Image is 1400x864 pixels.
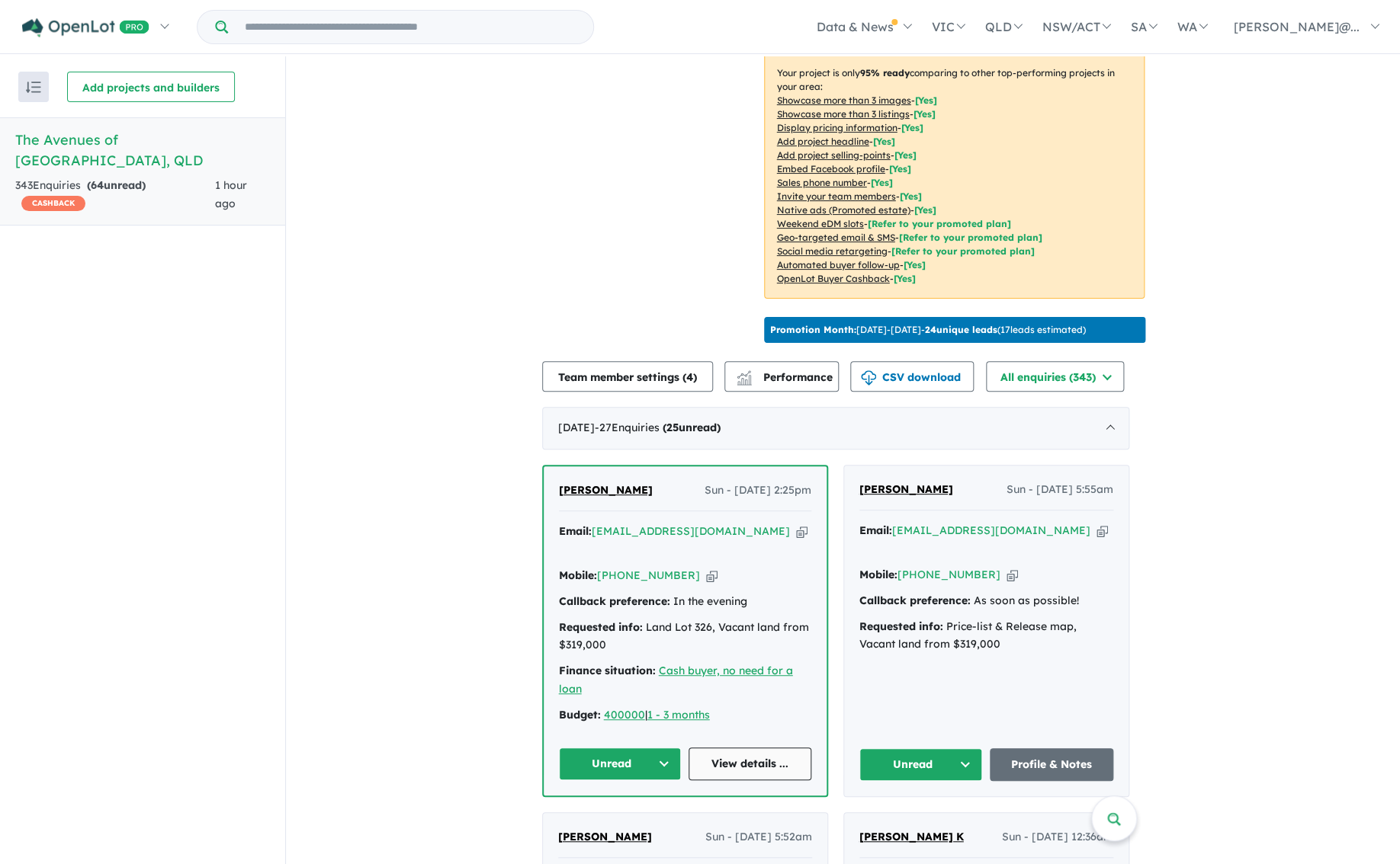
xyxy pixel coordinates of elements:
[559,664,793,696] a: Cash buyer, no need for a loan
[686,370,693,384] span: 4
[859,481,953,499] a: [PERSON_NAME]
[777,204,910,216] u: Native ads (Promoted estate)
[705,482,811,500] span: Sun - [DATE] 2:25pm
[705,828,812,846] span: Sun - [DATE] 5:52am
[87,178,146,192] strong: ( unread)
[777,190,896,202] u: Invite your team members
[559,747,682,780] button: Unread
[214,178,246,210] span: 1 hour ago
[990,748,1113,781] a: Profile & Notes
[558,828,652,846] a: [PERSON_NAME]
[891,245,1035,257] span: [Refer to your promoted plan]
[15,177,214,213] div: 343 Enquir ies
[647,708,710,722] a: 1 - 3 months
[777,245,888,257] u: Social media retargeting
[861,370,876,386] img: download icon
[770,323,1086,337] p: [DATE] - [DATE] - ( 17 leads estimated)
[559,594,670,608] strong: Callback preference:
[689,747,811,780] a: View details ...
[859,830,964,843] span: [PERSON_NAME] K
[559,620,643,634] strong: Requested info:
[559,568,597,582] strong: Mobile:
[777,232,895,243] u: Geo-targeted email & SMS
[915,94,937,106] span: [ Yes ]
[559,593,811,611] div: In the evening
[897,568,1000,581] a: [PHONE_NUMBER]
[559,664,656,677] strong: Finance situation:
[777,259,900,270] u: Automated buyer follow-up
[777,218,864,229] u: Weekend eDM slots
[231,11,590,43] input: Try estate name, suburb, builder or developer
[1234,19,1360,34] span: [PERSON_NAME]@...
[777,136,869,147] u: Add project headline
[859,748,983,781] button: Unread
[777,273,890,284] u: OpenLot Buyer Cashback
[859,592,1113,610] div: As soon as possible!
[724,361,839,392] button: Performance
[859,619,943,633] strong: Requested info:
[542,407,1129,450] div: [DATE]
[859,482,953,496] span: [PERSON_NAME]
[859,618,1113,654] div: Price-list & Release map, Vacant land from $319,000
[542,361,713,392] button: Team member settings (4)
[777,177,867,188] u: Sales phone number
[67,72,235,102] button: Add projects and builders
[1007,567,1018,583] button: Copy
[559,708,601,722] strong: Budget:
[986,361,1124,392] button: All enquiries (343)
[558,830,652,843] span: [PERSON_NAME]
[559,482,653,500] a: [PERSON_NAME]
[1007,481,1113,499] span: Sun - [DATE] 5:55am
[871,177,893,188] span: [ Yes ]
[597,568,700,582] a: [PHONE_NUMBER]
[796,523,808,539] button: Copy
[22,18,149,37] img: Openlot PRO Logo White
[777,108,910,120] u: Showcase more than 3 listings
[901,122,923,133] span: [ Yes ]
[925,324,997,335] b: 24 unique leads
[777,122,897,133] u: Display pricing information
[737,375,752,385] img: bar-chart.svg
[666,421,679,434] span: 25
[770,324,856,335] b: Promotion Month:
[739,370,833,384] span: Performance
[900,190,922,202] span: [ Yes ]
[559,619,811,655] div: Land Lot 326, Vacant land from $319,000
[899,232,1042,243] span: [Refer to your promoted plan]
[873,136,895,147] span: [ Yes ]
[892,523,1090,537] a: [EMAIL_ADDRESS][DOMAIN_NAME]
[859,568,897,581] strong: Mobile:
[904,259,926,270] span: [Yes]
[868,218,1011,229] span: [Refer to your promoted plan]
[21,196,85,211] span: CASHBACK
[914,204,936,216] span: [Yes]
[663,421,721,434] strong: ( unread)
[850,361,974,392] button: CSV download
[859,594,971,607] strong: Callback preference:
[777,149,891,161] u: Add project selling-points
[595,421,721,434] span: - 27 Enquir ies
[889,163,911,174] span: [ Yes ]
[592,524,790,538] a: [EMAIL_ADDRESS][DOMAIN_NAME]
[764,53,1145,299] p: Your project is only comparing to other top-performing projects in your area: - - - - - - - - - -...
[894,273,916,284] span: [Yes]
[737,370,750,379] img: line-chart.svg
[914,108,936,120] span: [ Yes ]
[859,523,892,537] strong: Email:
[604,708,645,722] a: 400000
[894,149,917,161] span: [ Yes ]
[777,163,885,174] u: Embed Facebook profile
[859,828,964,846] a: [PERSON_NAME] K
[15,130,270,171] h5: The Avenues of [GEOGRAPHIC_DATA] , QLD
[559,706,811,725] div: |
[777,94,911,106] u: Showcase more than 3 images
[559,524,592,538] strong: Email:
[706,568,718,584] button: Copy
[1002,828,1113,846] span: Sun - [DATE] 12:36am
[26,82,41,93] img: sort.svg
[860,67,910,78] b: 95 % ready
[91,178,104,192] span: 64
